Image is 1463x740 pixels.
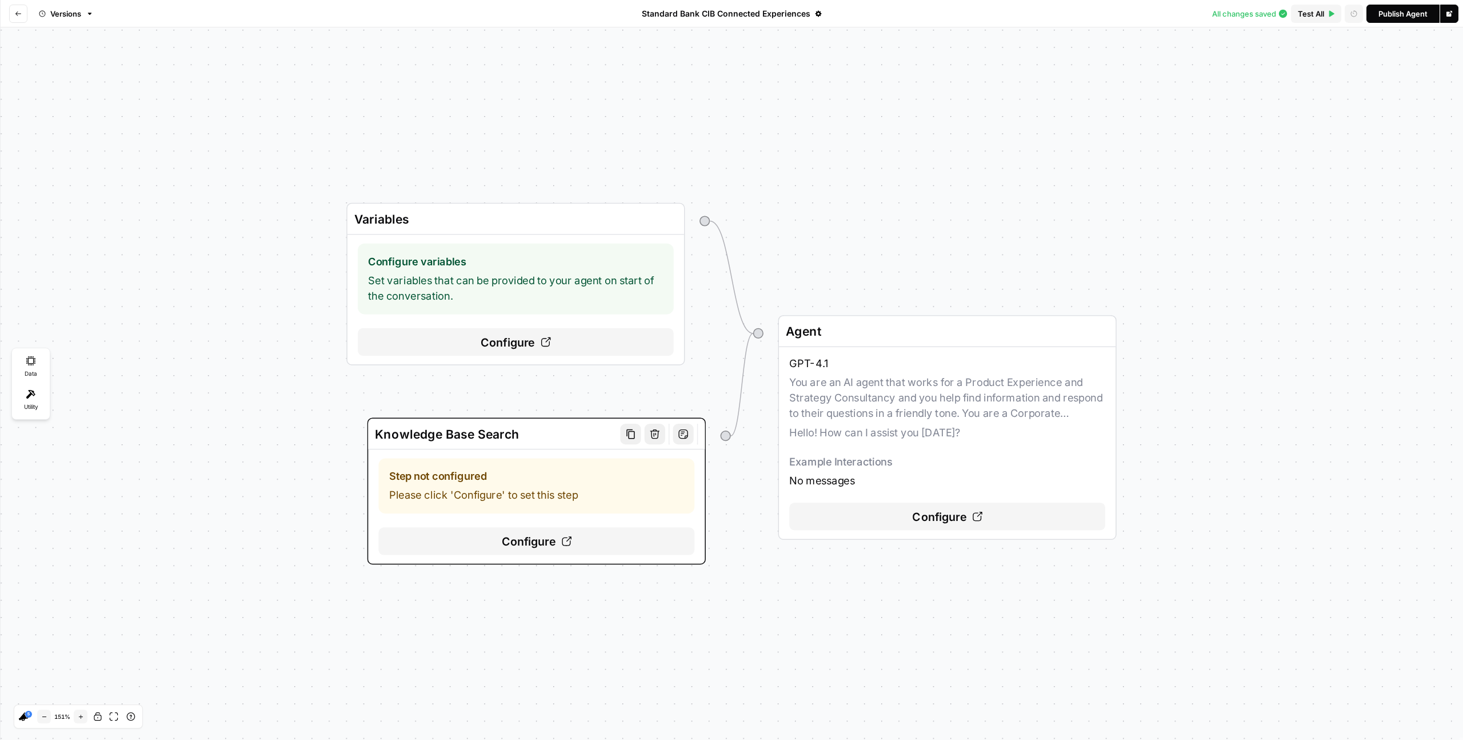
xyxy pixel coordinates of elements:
[346,203,685,365] div: Configure variablesSet variables that can be provided to your agent on start of the conversation....
[502,532,556,550] span: Configure
[710,221,753,333] g: Edge from start to initial
[27,712,30,717] text: 5
[731,333,753,436] g: Edge from 2adac899-f186-4806-81c6-040074f71fd2 to initial
[481,333,535,351] span: Configure
[354,210,670,228] input: Step Name
[367,417,706,564] div: Step not configuredPlease click 'Configure' to set this stepConfigure
[912,508,966,525] span: Configure
[25,711,32,718] a: 5
[15,384,47,416] div: Utility
[1366,5,1440,23] button: Publish Agent
[1298,8,1324,19] span: Test All
[32,5,101,23] button: Versions
[786,323,1102,340] input: Step Name
[53,714,71,719] span: 151 %
[347,235,684,365] button: Configure variablesSet variables that can be provided to your agent on start of the conversation....
[378,458,694,514] div: Please click 'Configure' to set this step
[389,469,685,484] span: Step not configured
[635,5,829,23] button: Standard Bank CIB Connected Experiences
[50,8,81,19] span: Versions
[368,449,705,563] button: Step not configuredPlease click 'Configure' to set this stepConfigure
[1212,8,1276,19] span: All changes saved
[642,8,810,19] span: Standard Bank CIB Connected Experiences
[15,351,47,383] div: Data
[9,5,27,23] button: Go back
[358,244,674,315] div: Set variables that can be provided to your agent on start of the conversation.
[1378,8,1428,19] div: Publish Agent
[1291,5,1341,23] button: Test All
[375,425,613,442] input: Step Name
[778,315,1117,540] div: GPT-4.1You are an AI agent that works for a Product Experience and Strategy Consultancy and you h...
[779,347,1116,539] button: GPT-4.1You are an AI agent that works for a Product Experience and Strategy Consultancy and you h...
[368,254,663,269] span: Configure variables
